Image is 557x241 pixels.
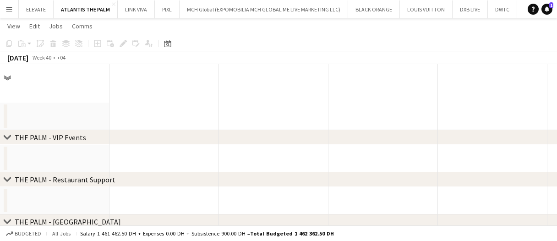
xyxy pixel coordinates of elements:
span: Edit [29,22,40,30]
div: +04 [57,54,66,61]
a: Comms [68,20,96,32]
span: Budgeted [15,230,41,237]
a: Jobs [45,20,66,32]
div: Salary 1 461 462.50 DH + Expenses 0.00 DH + Subsistence 900.00 DH = [80,230,334,237]
button: LOUIS VUITTON [400,0,453,18]
button: MCH Global (EXPOMOBILIA MCH GLOBAL ME LIVE MARKETING LLC) [180,0,348,18]
span: Jobs [49,22,63,30]
a: View [4,20,24,32]
button: DWTC [488,0,517,18]
span: Total Budgeted 1 462 362.50 DH [250,230,334,237]
a: Edit [26,20,44,32]
div: THE PALM - VIP Events [15,133,86,142]
a: 1 [541,4,552,15]
button: DXB LIVE [453,0,488,18]
span: View [7,22,20,30]
span: All jobs [50,230,72,237]
span: Week 40 [30,54,53,61]
button: LINK VIVA [118,0,155,18]
span: Comms [72,22,93,30]
div: THE PALM - [GEOGRAPHIC_DATA] [15,217,121,226]
button: Budgeted [5,229,43,239]
button: PIXL [155,0,180,18]
button: ELEVATE [19,0,54,18]
div: [DATE] [7,53,28,62]
button: BLACK ORANGE [348,0,400,18]
span: 1 [549,2,553,8]
div: THE PALM - Restaurant Support [15,175,115,184]
button: ATLANTIS THE PALM [54,0,118,18]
